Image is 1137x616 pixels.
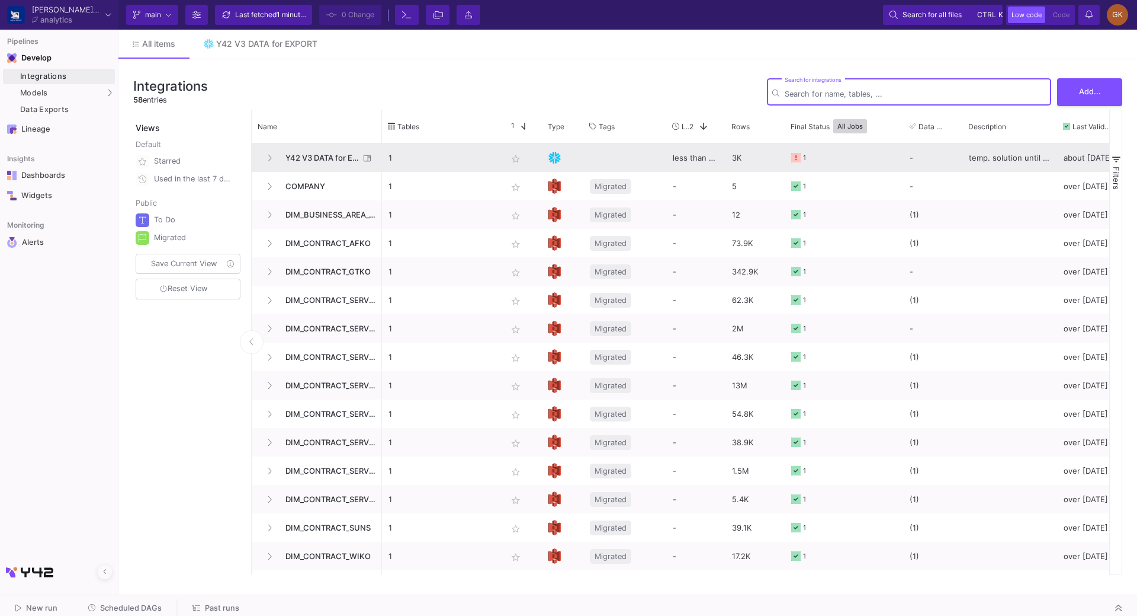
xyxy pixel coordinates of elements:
span: DIM_CONTRACT_AFKO [278,229,375,257]
div: 38.9K [725,428,785,457]
div: Lineage [21,125,98,134]
div: 1 [803,144,806,172]
div: Y42 V3 DATA for EXPORT [216,39,317,49]
div: - [666,229,725,257]
span: Last Valid Job [1072,122,1112,131]
p: 1 [388,372,494,400]
img: S3-Airbyte [548,264,561,279]
div: - [666,257,725,286]
mat-icon: star_border [509,493,523,508]
span: DIM_CONTRACT_SERVICE_PRICE_AFKO [278,343,375,371]
div: Public [136,197,243,211]
button: Migrated [133,229,243,247]
div: - [910,315,956,342]
span: Migrated [595,315,627,343]
div: Default [136,139,243,152]
mat-icon: star_border [509,323,523,337]
span: DIM_CONTRACT_WIKO [278,542,375,570]
button: Low code [1008,7,1045,23]
div: Views [133,110,245,134]
span: 1 [506,121,515,132]
img: Navigation icon [7,191,17,200]
div: - [666,485,725,513]
div: 1 [803,258,806,286]
span: All items [142,39,175,49]
div: 1 [803,229,806,257]
mat-icon: star_border [509,209,523,223]
div: over [DATE] [1057,172,1128,200]
div: over [DATE] [1057,343,1128,371]
div: Dashboards [21,171,98,180]
div: Final Status [791,113,887,140]
div: over [DATE] [1057,200,1128,229]
div: 5 [725,172,785,200]
div: (1) [910,343,956,371]
div: over [DATE] [1057,542,1128,570]
span: New run [26,604,57,612]
mat-icon: star_border [509,379,523,394]
span: Migrated [595,343,627,371]
div: Widgets [21,191,98,200]
div: over [DATE] [1057,257,1128,286]
div: (1) [910,201,956,228]
div: - [666,172,725,200]
div: Data Exports [20,105,112,114]
div: - [666,314,725,343]
div: (1) [910,286,956,314]
h3: Integrations [133,78,208,94]
img: Tab icon [204,39,214,49]
div: 12 [725,200,785,229]
div: 1 [803,201,806,229]
span: Past runs [205,604,239,612]
div: 62.3K [725,286,785,314]
img: Navigation icon [7,237,17,248]
div: about [DATE] [1057,143,1128,172]
div: 1 [803,343,806,371]
p: 1 [388,315,494,343]
div: - [666,428,725,457]
img: Navigation icon [7,171,17,180]
div: over [DATE] [1057,457,1128,485]
mat-icon: star_border [509,522,523,536]
span: Code [1053,11,1069,19]
span: Migrated [595,229,627,257]
span: DIM_CONTRACT_SERVICE_WIKO [278,486,375,513]
span: 2 [689,122,693,131]
button: To Do [133,211,243,229]
p: 1 [388,173,494,200]
mat-icon: star_border [509,180,523,194]
div: 46.3K [725,343,785,371]
span: DIM_CONTRACT_SERVICE_AFKO [278,286,375,314]
span: Name [258,122,277,131]
span: Type [548,122,564,131]
span: Migrated [595,372,627,400]
span: k [998,8,1003,22]
div: - [666,286,725,314]
div: temp. solution until Y42 V3 can export data natively [962,143,1057,172]
a: Navigation iconLineage [3,120,115,139]
div: 1 [803,286,806,314]
span: Migrated [595,429,627,457]
button: ctrlk [974,8,996,22]
div: 39.1K [725,513,785,542]
span: Tables [397,122,419,131]
div: (1) [910,457,956,484]
p: 1 [388,286,494,314]
div: - [666,343,725,371]
button: Code [1049,7,1073,23]
span: Y42 V3 DATA for EXPORT [278,144,359,172]
img: S3-Airbyte [548,178,561,193]
mat-icon: star_border [509,465,523,479]
div: 1 [803,315,806,343]
img: S3-Airbyte [548,378,561,392]
span: Tags [599,122,615,131]
a: Navigation iconDashboards [3,166,115,185]
img: S3-Airbyte [548,349,561,364]
img: Snowflake [548,152,561,164]
button: Search for all filesctrlk [883,5,1003,25]
button: All Jobs [833,119,867,133]
div: - [910,144,956,171]
div: 1 [803,400,806,428]
p: 1 [388,542,494,570]
div: 1 [803,173,806,200]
